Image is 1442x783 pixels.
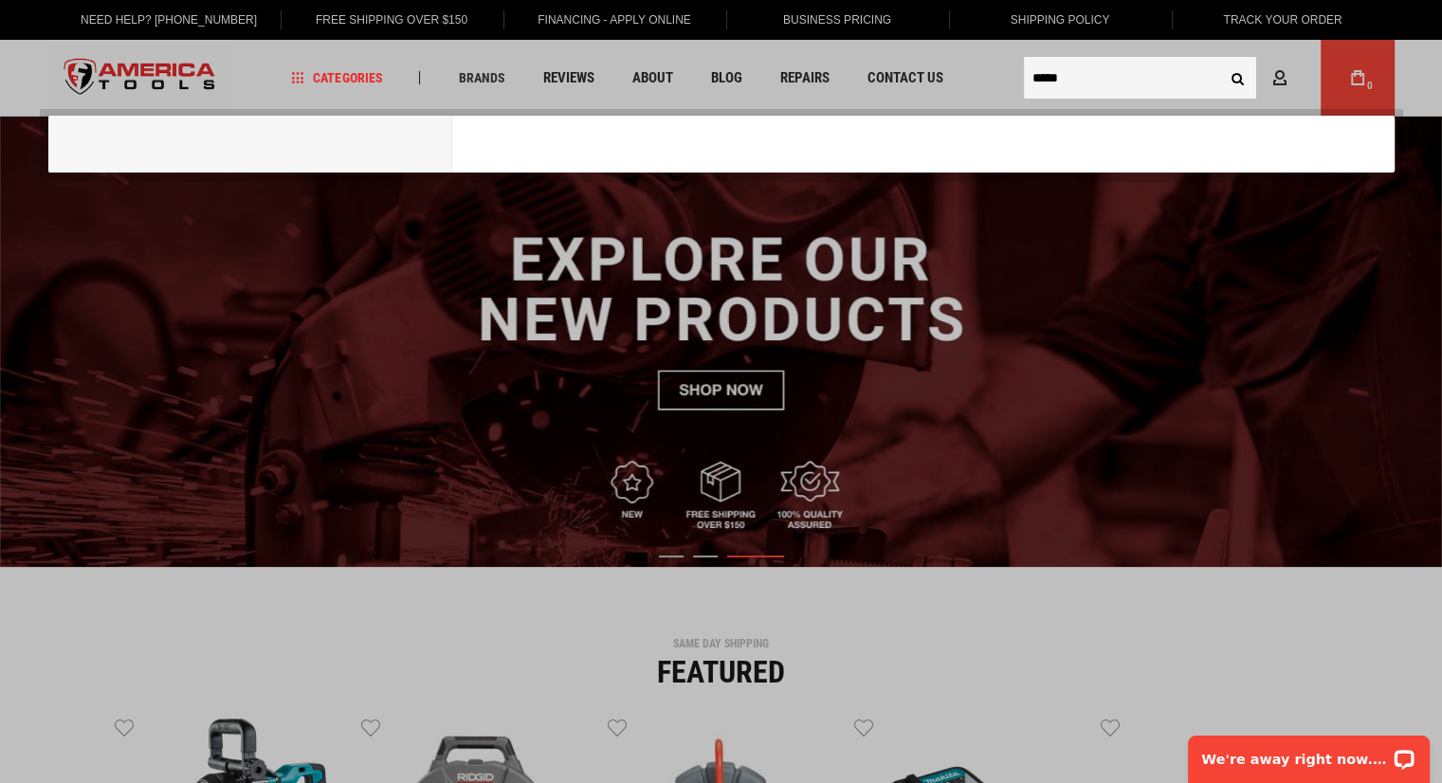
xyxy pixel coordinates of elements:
span: Brands [458,71,504,84]
iframe: LiveChat chat widget [1176,723,1442,783]
a: Categories [283,65,391,91]
a: Brands [449,65,513,91]
button: Search [1220,60,1256,96]
span: Categories [291,71,382,84]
